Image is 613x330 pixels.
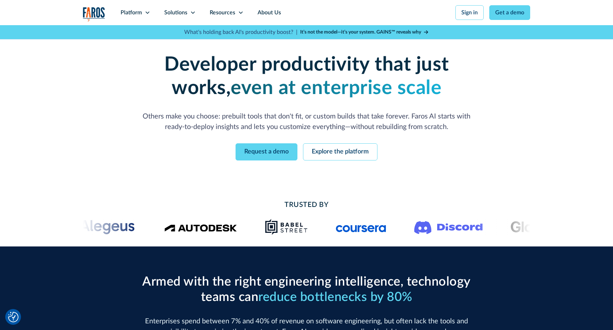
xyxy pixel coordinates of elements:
img: Logo of the analytics and reporting company Faros. [83,7,105,21]
img: Babel Street logo png [265,218,308,235]
a: home [83,7,105,21]
strong: even at enterprise scale [231,78,441,98]
a: Sign in [455,5,484,20]
button: Cookie Settings [8,312,19,322]
h2: Armed with the right engineering intelligence, technology teams can [139,274,474,304]
h2: Trusted By [139,200,474,210]
a: Request a demo [236,143,297,160]
img: Logo of the online learning platform Coursera. [336,221,386,232]
div: Platform [121,8,142,17]
div: Solutions [164,8,187,17]
img: Logo of the design software company Autodesk. [164,222,237,232]
p: What's holding back AI's productivity boost? | [184,28,297,36]
img: Logo of the communication platform Discord. [414,220,483,234]
img: Revisit consent button [8,312,19,322]
strong: It’s not the model—it’s your system. GAINS™ reveals why [300,30,421,35]
a: Explore the platform [303,143,377,160]
span: reduce bottlenecks by 80% [258,291,412,303]
a: It’s not the model—it’s your system. GAINS™ reveals why [300,29,429,36]
a: Get a demo [489,5,530,20]
strong: Developer productivity that just works, [164,55,449,98]
div: Resources [210,8,235,17]
p: Others make you choose: prebuilt tools that don't fit, or custom builds that take forever. Faros ... [139,111,474,132]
